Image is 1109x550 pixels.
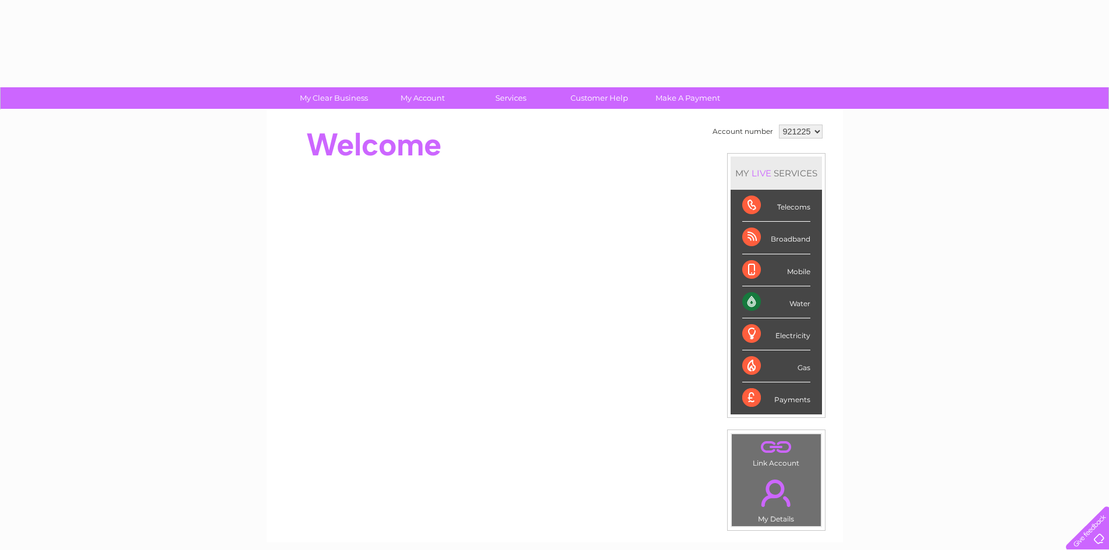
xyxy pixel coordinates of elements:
[742,222,810,254] div: Broadband
[551,87,647,109] a: Customer Help
[742,382,810,414] div: Payments
[463,87,559,109] a: Services
[286,87,382,109] a: My Clear Business
[742,350,810,382] div: Gas
[742,318,810,350] div: Electricity
[731,470,821,527] td: My Details
[731,157,822,190] div: MY SERVICES
[710,122,776,141] td: Account number
[640,87,736,109] a: Make A Payment
[735,437,818,457] a: .
[735,473,818,513] a: .
[731,434,821,470] td: Link Account
[749,168,774,179] div: LIVE
[742,286,810,318] div: Water
[374,87,470,109] a: My Account
[742,254,810,286] div: Mobile
[742,190,810,222] div: Telecoms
